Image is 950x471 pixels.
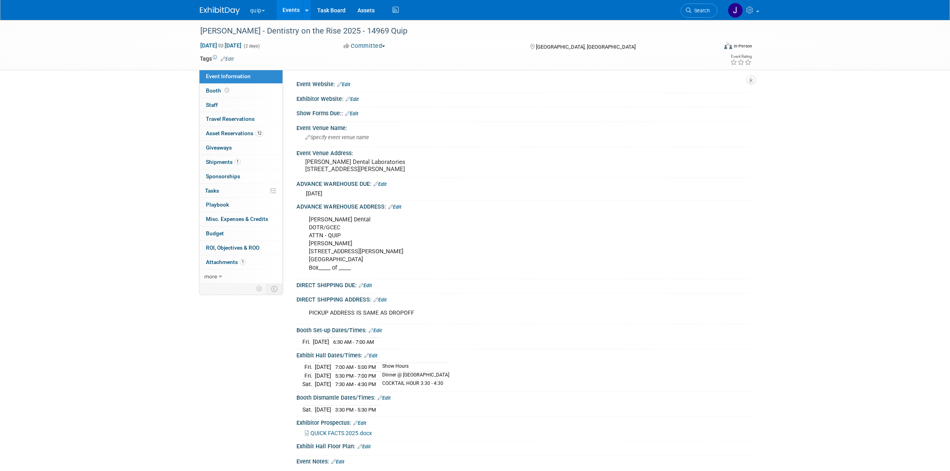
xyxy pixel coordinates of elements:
td: [DATE] [315,371,331,380]
a: Search [681,4,717,18]
span: 12 [255,130,263,136]
span: [GEOGRAPHIC_DATA], [GEOGRAPHIC_DATA] [536,44,636,50]
a: Budget [199,227,282,240]
span: Asset Reservations [206,130,263,136]
a: Edit [353,420,366,426]
span: 3:30 PM - 5:30 PM [335,407,376,413]
div: Booth Set-up Dates/Times: [296,324,751,335]
td: Fri. [302,371,315,380]
td: Dinner @ [GEOGRAPHIC_DATA] [377,371,449,380]
a: Edit [364,353,377,359]
a: Edit [337,82,350,87]
a: Giveaways [199,141,282,155]
a: Shipments1 [199,155,282,169]
a: more [199,270,282,284]
img: ExhibitDay [200,7,240,15]
div: Event Venue Name: [296,122,751,132]
a: Edit [359,283,372,288]
span: [DATE] [DATE] [200,42,242,49]
span: Budget [206,230,224,236]
span: Search [691,8,710,14]
td: [DATE] [315,363,331,372]
td: Toggle Event Tabs [266,284,282,294]
div: DIRECT SHIPPING DUE: [296,279,751,290]
div: [PERSON_NAME] - Dentistry on the Rise 2025 - 14969 Quip [198,24,705,38]
td: Show Hours [377,363,449,372]
a: Playbook [199,198,282,212]
span: Booth [206,87,231,94]
a: Edit [373,181,387,187]
span: Booth not reserved yet [223,87,231,93]
a: Edit [346,97,359,102]
a: Tasks [199,184,282,198]
span: 7:30 AM - 4:30 PM [335,381,376,387]
a: Event Information [199,69,282,83]
span: 1 [235,159,241,165]
div: In-Person [733,43,752,49]
div: Booth Dismantle Dates/Times: [296,392,751,402]
span: ROI, Objectives & ROO [206,244,259,251]
div: Exhibitor Website: [296,93,751,103]
button: Committed [341,42,388,50]
span: more [204,273,217,280]
span: (2 days) [243,43,260,49]
a: Staff [199,98,282,112]
span: Specify event venue name [305,134,369,140]
div: Event Venue Address: [296,147,751,157]
span: [DATE] [306,190,322,197]
span: 1 [240,259,246,265]
a: Edit [373,297,387,303]
span: Staff [206,102,218,108]
div: DIRECT SHIPPING ADDRESS: [296,294,751,304]
span: Playbook [206,201,229,208]
a: Booth [199,84,282,98]
div: [PERSON_NAME] Dental DOTR/GCEC ATTN - QUIP [PERSON_NAME] [STREET_ADDRESS][PERSON_NAME] [GEOGRAPHI... [303,212,663,276]
a: Edit [331,459,344,465]
span: Shipments [206,159,241,165]
a: Edit [357,444,371,449]
span: QUICK FACTS 2025.docx [310,430,372,436]
a: ROI, Objectives & ROO [199,241,282,255]
img: Justin Newborn [728,3,743,18]
div: Exhibit Hall Floor Plan: [296,440,751,451]
div: Event Format [670,41,752,53]
span: 5:30 PM - 7:00 PM [335,373,376,379]
span: 6:30 AM - 7:00 AM [333,339,374,345]
span: to [217,42,225,49]
div: Exhibitor Prospectus: [296,417,751,427]
a: Edit [345,111,358,116]
div: Event Notes: [296,455,751,466]
span: Tasks [205,187,219,194]
td: Tags [200,55,234,63]
td: Fri. [302,363,315,372]
span: Travel Reservations [206,116,255,122]
div: PICKUP ADDRESS IS SAME AS DROPOFF [303,305,663,321]
span: Event Information [206,73,251,79]
td: [DATE] [315,380,331,388]
span: 7:00 AM - 5:00 PM [335,364,376,370]
td: Sat. [302,405,315,414]
span: Giveaways [206,144,232,151]
td: Personalize Event Tab Strip [253,284,267,294]
td: [DATE] [313,338,329,346]
div: Event Rating [730,55,752,59]
a: Attachments1 [199,255,282,269]
a: Sponsorships [199,169,282,183]
span: Misc. Expenses & Credits [206,216,268,222]
td: Fri. [302,338,313,346]
div: Event Website: [296,78,751,89]
td: COCKTAIL HOUR 3:30 - 4:30 [377,380,449,388]
a: Misc. Expenses & Credits [199,212,282,226]
td: [DATE] [315,405,331,414]
a: Edit [388,204,401,210]
div: ADVANCE WAREHOUSE DUE: [296,178,751,188]
a: Asset Reservations12 [199,126,282,140]
a: Travel Reservations [199,112,282,126]
pre: [PERSON_NAME] Dental Laboratories [STREET_ADDRESS][PERSON_NAME] [305,158,477,173]
div: Exhibit Hall Dates/Times: [296,349,751,360]
span: Attachments [206,259,246,265]
span: Sponsorships [206,173,240,179]
div: Show Forms Due:: [296,107,751,118]
a: Edit [369,328,382,333]
a: Edit [221,56,234,62]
